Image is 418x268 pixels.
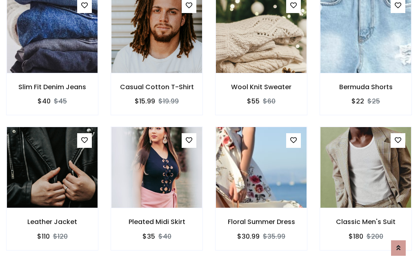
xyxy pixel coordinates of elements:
[54,97,67,106] del: $45
[38,97,51,105] h6: $40
[263,232,285,241] del: $35.99
[320,218,411,226] h6: Classic Men's Suit
[263,97,276,106] del: $60
[349,233,363,240] h6: $180
[216,218,307,226] h6: Floral Summer Dress
[7,218,98,226] h6: Leather Jacket
[53,232,68,241] del: $120
[216,83,307,91] h6: Wool Knit Sweater
[135,97,155,105] h6: $15.99
[247,97,260,105] h6: $55
[158,232,171,241] del: $40
[351,97,364,105] h6: $22
[158,97,179,106] del: $19.99
[111,83,202,91] h6: Casual Cotton T-Shirt
[111,218,202,226] h6: Pleated Midi Skirt
[367,232,383,241] del: $200
[142,233,155,240] h6: $35
[7,83,98,91] h6: Slim Fit Denim Jeans
[367,97,380,106] del: $25
[320,83,411,91] h6: Bermuda Shorts
[237,233,260,240] h6: $30.99
[37,233,50,240] h6: $110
